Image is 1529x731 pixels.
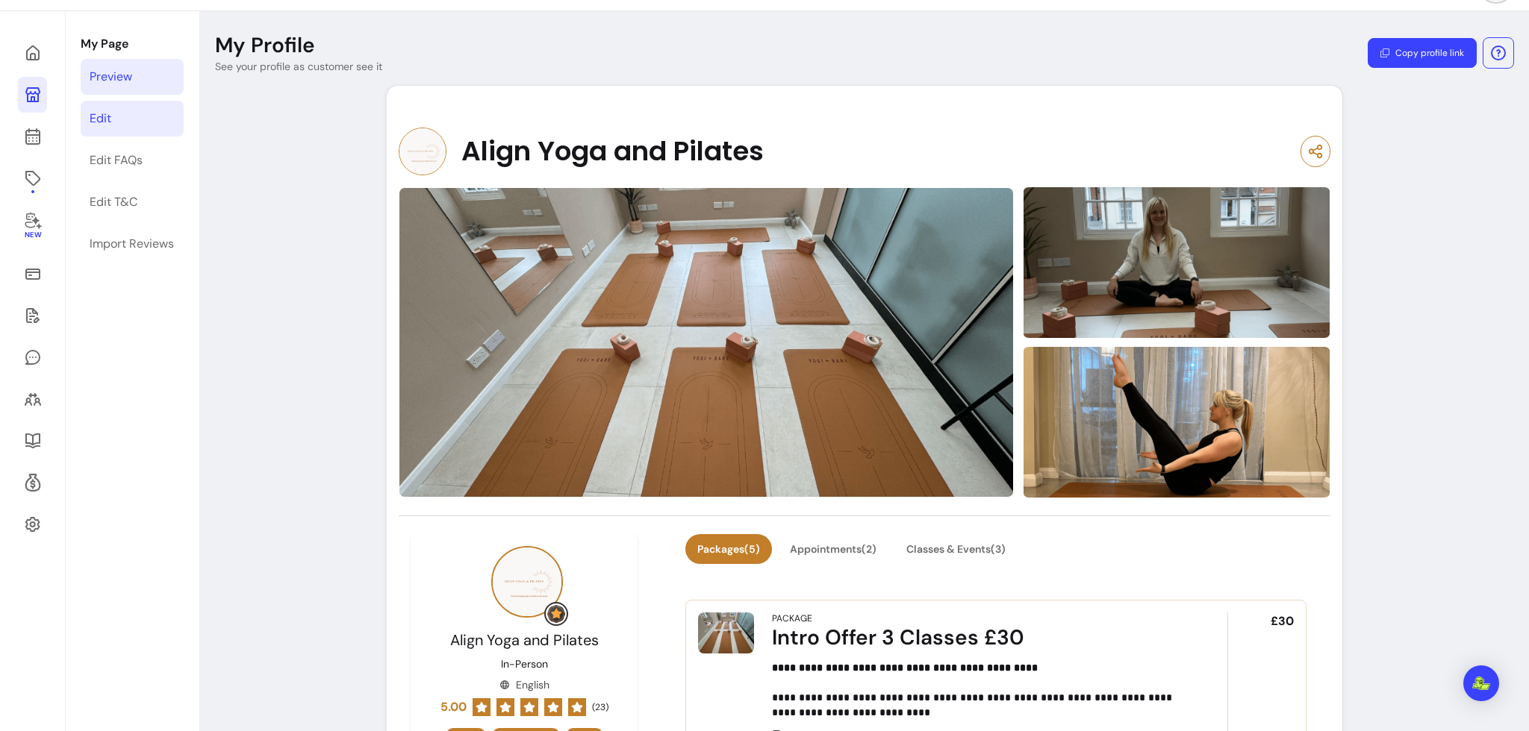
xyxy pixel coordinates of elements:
[81,59,184,95] a: Preview
[499,677,549,692] div: English
[215,59,382,74] p: See your profile as customer see it
[18,119,47,154] a: Calendar
[461,137,764,166] span: Align Yoga and Pilates
[90,151,143,169] div: Edit FAQs
[24,230,40,240] span: New
[18,423,47,459] a: Resources
[18,506,47,542] a: Settings
[399,187,1014,498] img: image-0
[81,142,184,178] a: Edit FAQs
[772,624,1186,651] div: Intro Offer 3 Classes £30
[547,605,565,623] img: Grow
[1023,345,1330,499] img: image-2
[772,612,812,624] div: Package
[1023,185,1330,339] img: image-1
[18,160,47,196] a: Offerings
[81,101,184,137] a: Edit
[18,339,47,375] a: My Messages
[90,110,111,128] div: Edit
[592,701,608,713] span: ( 23 )
[698,612,754,653] img: Intro Offer 3 Classes £30
[501,656,548,671] p: In-Person
[778,534,888,564] button: Appointments(2)
[18,77,47,113] a: My Page
[18,202,47,250] a: New
[450,630,599,650] span: Align Yoga and Pilates
[685,534,772,564] button: Packages(5)
[894,534,1018,564] button: Classes & Events(3)
[440,698,467,716] span: 5.00
[18,256,47,292] a: Sales
[81,184,184,220] a: Edit T&C
[81,226,184,262] a: Import Reviews
[81,35,184,53] p: My Page
[18,381,47,417] a: Clients
[215,32,315,59] p: My Profile
[399,128,446,175] img: Provider image
[90,235,174,253] div: Import Reviews
[90,68,132,86] div: Preview
[90,193,137,211] div: Edit T&C
[1463,665,1499,701] div: Open Intercom Messenger
[18,298,47,333] a: Waivers
[1368,38,1477,68] button: Copy profile link
[18,465,47,501] a: Refer & Earn
[491,546,563,618] img: Provider image
[18,35,47,71] a: Home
